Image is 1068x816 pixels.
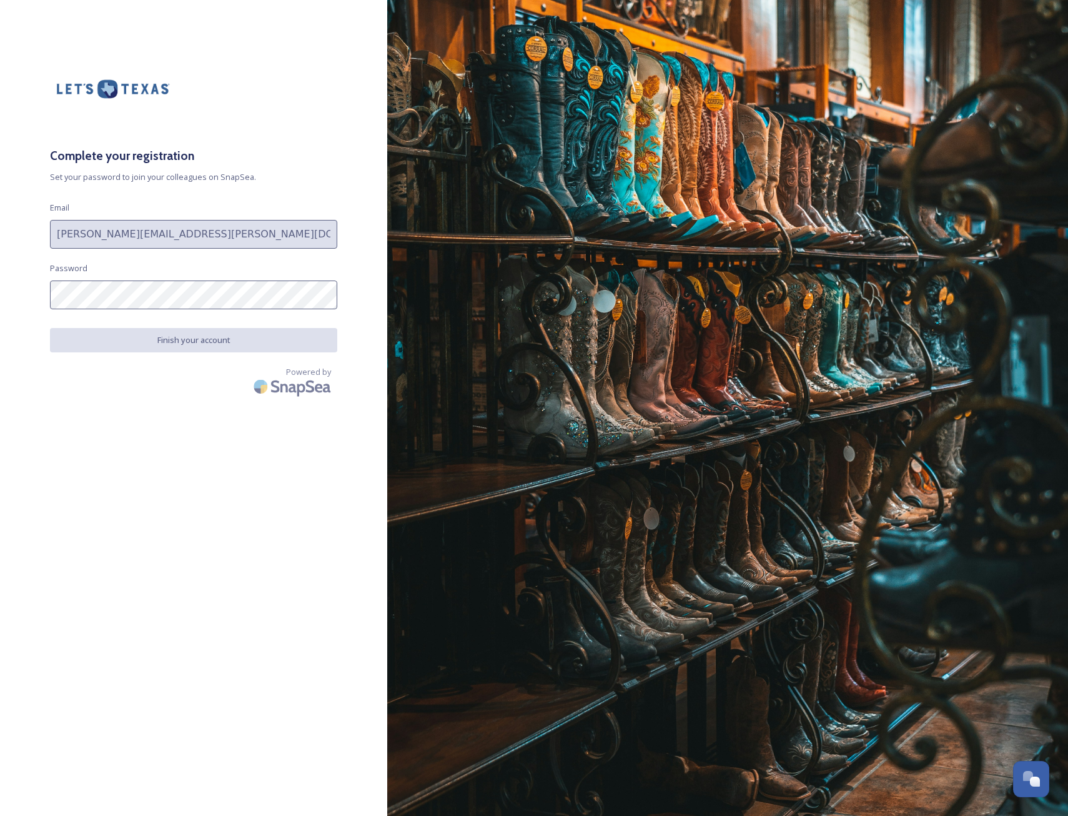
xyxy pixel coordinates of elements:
[1013,761,1049,797] button: Open Chat
[286,366,331,378] span: Powered by
[50,171,337,183] span: Set your password to join your colleagues on SnapSea.
[50,202,69,214] span: Email
[50,147,337,165] h3: Complete your registration
[250,372,337,401] img: SnapSea Logo
[50,50,175,128] img: travel-tx.png
[50,262,87,274] span: Password
[50,328,337,352] button: Finish your account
